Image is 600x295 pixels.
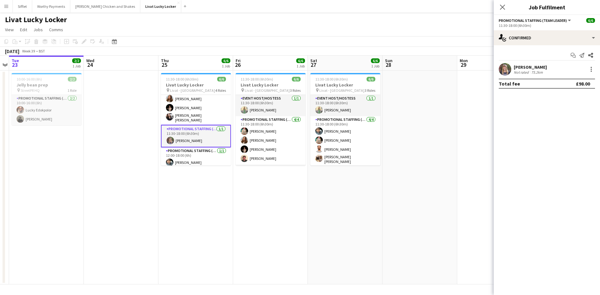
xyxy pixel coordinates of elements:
app-job-card: 11:30-18:00 (6h30m)6/6Livat Lucky Locker Livat - [GEOGRAPHIC_DATA]3 RolesEvent Host/Hostess1/111:... [236,73,306,165]
span: 2/2 [68,77,77,81]
h1: Livat Lucky Locker [5,15,67,24]
div: Total fee [499,81,520,87]
div: [DATE] [5,48,19,54]
app-card-role: Promotional Staffing (Brand Ambassadors)2/210:00-16:00 (6h)Lucky Edokpolor[PERSON_NAME] [12,95,82,125]
a: Jobs [31,26,45,34]
span: 3 Roles [290,88,301,93]
span: 6/6 [586,18,595,23]
h3: Livat Lucky Locker [161,82,231,88]
span: 6/6 [296,58,305,63]
span: 23 [11,61,19,68]
span: View [5,27,14,32]
div: £98.00 [576,81,590,87]
a: Comms [47,26,66,34]
span: 11:30-18:00 (6h30m) [241,77,273,81]
span: Livat - [GEOGRAPHIC_DATA] [319,88,364,93]
span: 11:30-18:00 (6h30m) [166,77,198,81]
span: Livat - [GEOGRAPHIC_DATA] [245,88,290,93]
span: 26 [235,61,241,68]
span: 4 Roles [215,88,226,93]
h3: Job Fulfilment [494,3,600,11]
span: Tue [12,58,19,63]
app-card-role: Promotional Staffing (Brand Ambassadors)4/411:30-18:00 (6h30m)[PERSON_NAME][PERSON_NAME][PERSON_N... [236,116,306,165]
span: 2/2 [72,58,81,63]
div: 1 Job [222,64,230,68]
div: BST [39,49,45,53]
h3: Livat Lucky Locker [310,82,380,88]
span: 24 [85,61,94,68]
div: Confirmed [494,30,600,45]
div: 75.2km [530,70,544,75]
app-card-role: Promotional Staffing (Brand Ambassadors)1/112:00-18:00 (6h)[PERSON_NAME] [161,147,231,169]
button: Livat Lucky Locker [140,0,181,12]
span: Promotional Staffing (Team Leader) [499,18,567,23]
app-job-card: 11:30-18:00 (6h30m)6/6Livat Lucky Locker Livat - [GEOGRAPHIC_DATA]4 Roles[PERSON_NAME]Promotional... [161,73,231,165]
app-card-role: Event Host/Hostess1/111:30-18:00 (6h30m)[PERSON_NAME] [236,95,306,116]
span: 11:30-18:00 (6h30m) [315,77,348,81]
app-card-role: Event Host/Hostess1/111:30-18:00 (6h30m)[PERSON_NAME] [310,95,380,116]
div: Not rated [514,70,530,75]
span: Livat - [GEOGRAPHIC_DATA] [170,88,215,93]
span: StreetPR HQ [21,88,40,93]
h3: Livat Lucky Locker [236,82,306,88]
span: Wed [86,58,94,63]
span: Sun [385,58,392,63]
span: Sat [310,58,317,63]
span: Comms [49,27,63,32]
span: 1 Role [67,88,77,93]
span: 29 [459,61,468,68]
span: 27 [309,61,317,68]
span: 6/6 [222,58,230,63]
button: Sifflet [13,0,32,12]
span: Mon [460,58,468,63]
button: [PERSON_NAME] Chicken and Shakes [70,0,140,12]
span: 6/6 [371,58,380,63]
app-card-role: Promotional Staffing (Team Leader)1/111:30-18:00 (6h30m)[PERSON_NAME] [161,125,231,147]
div: 1 Job [297,64,305,68]
button: Promotional Staffing (Team Leader) [499,18,572,23]
app-job-card: 11:30-18:00 (6h30m)6/6Livat Lucky Locker Livat - [GEOGRAPHIC_DATA]3 RolesEvent Host/Hostess1/111:... [310,73,380,165]
span: Edit [20,27,27,32]
div: 11:30-18:00 (6h30m) [499,23,595,28]
span: Thu [161,58,169,63]
a: View [2,26,16,34]
app-job-card: 10:00-16:00 (6h)2/2Jelly bean prep StreetPR HQ1 RolePromotional Staffing (Brand Ambassadors)2/210... [12,73,82,125]
div: 1 Job [371,64,379,68]
h3: Jelly bean prep [12,82,82,88]
app-card-role: Promotional Staffing (Brand Ambassadors)3/311:30-18:00 (6h30m)[PERSON_NAME][PERSON_NAME][PERSON_N... [161,84,231,125]
div: [PERSON_NAME] [514,64,547,70]
div: 1 Job [72,64,81,68]
span: Week 39 [21,49,36,53]
button: Worthy Payments [32,0,70,12]
span: 6/6 [217,77,226,81]
span: 3 Roles [365,88,375,93]
span: Jobs [33,27,43,32]
span: 6/6 [292,77,301,81]
a: Edit [17,26,30,34]
app-card-role: Promotional Staffing (Brand Ambassadors)4/411:30-18:00 (6h30m)[PERSON_NAME][PERSON_NAME][PERSON_N... [310,116,380,166]
span: 6/6 [367,77,375,81]
span: 10:00-16:00 (6h) [17,77,42,81]
span: 25 [160,61,169,68]
span: 28 [384,61,392,68]
span: Fri [236,58,241,63]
